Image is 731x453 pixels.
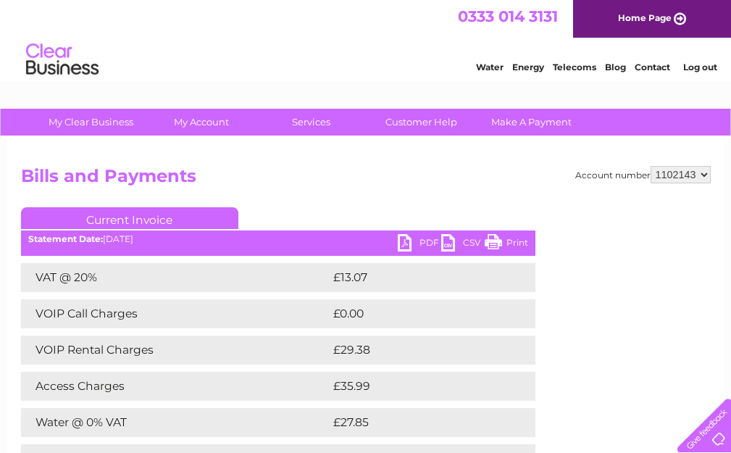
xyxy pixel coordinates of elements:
td: £27.85 [330,408,506,437]
a: My Account [141,109,261,136]
td: Water @ 0% VAT [21,408,330,437]
a: Water [476,62,504,72]
h2: Bills and Payments [21,166,711,194]
a: 0333 014 3131 [458,7,558,25]
b: Statement Date: [28,233,103,244]
a: Services [251,109,371,136]
a: Make A Payment [472,109,591,136]
a: Log out [683,62,717,72]
a: PDF [398,234,441,255]
a: CSV [441,234,485,255]
a: Contact [635,62,670,72]
td: Access Charges [21,372,330,401]
a: Print [485,234,528,255]
a: Blog [605,62,626,72]
a: Telecoms [553,62,596,72]
td: VAT @ 20% [21,263,330,292]
a: My Clear Business [31,109,151,136]
a: Customer Help [362,109,481,136]
div: Clear Business is a trading name of Verastar Limited (registered in [GEOGRAPHIC_DATA] No. 3667643... [24,8,709,70]
div: Account number [575,166,711,183]
a: Current Invoice [21,207,238,229]
div: [DATE] [21,234,535,244]
td: £29.38 [330,336,506,365]
td: VOIP Call Charges [21,299,330,328]
a: Energy [512,62,544,72]
td: £0.00 [330,299,502,328]
img: logo.png [25,38,99,82]
td: £35.99 [330,372,506,401]
td: £13.07 [330,263,505,292]
td: VOIP Rental Charges [21,336,330,365]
